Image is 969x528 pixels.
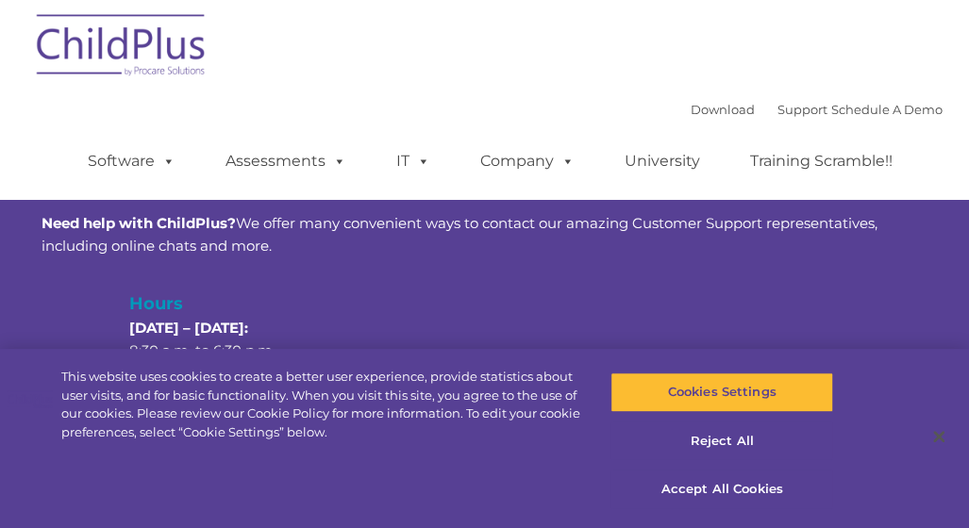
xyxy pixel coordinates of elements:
[610,470,833,509] button: Accept All Cookies
[69,142,194,180] a: Software
[831,102,943,117] a: Schedule A Demo
[461,142,593,180] a: Company
[691,102,755,117] a: Download
[27,1,216,95] img: ChildPlus by Procare Solutions
[918,416,960,457] button: Close
[777,102,827,117] a: Support
[207,142,365,180] a: Assessments
[129,317,278,453] p: 8:30 a.m. to 6:30 p.m. ET 8:30 a.m. to 5:30 p.m. ET
[691,102,943,117] font: |
[606,142,719,180] a: University
[610,372,833,412] button: Cookies Settings
[42,214,877,255] span: We offer many convenient ways to contact our amazing Customer Support representatives, including ...
[61,368,581,441] div: This website uses cookies to create a better user experience, provide statistics about user visit...
[129,290,278,317] h4: Hours
[377,142,449,180] a: IT
[731,142,911,180] a: Training Scramble!!
[129,319,248,337] strong: [DATE] – [DATE]:
[610,421,833,461] button: Reject All
[42,214,236,232] strong: Need help with ChildPlus?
